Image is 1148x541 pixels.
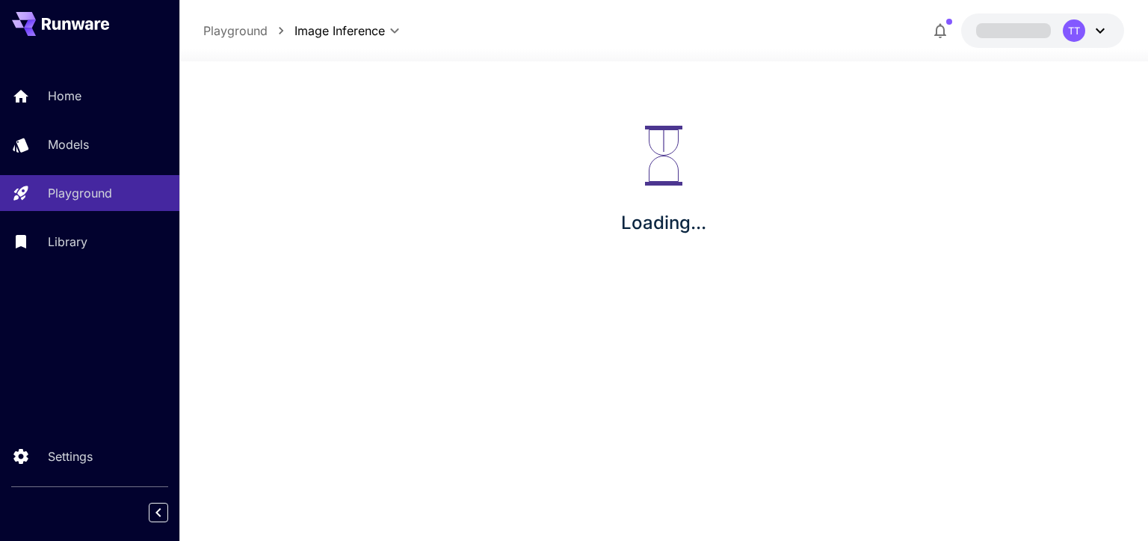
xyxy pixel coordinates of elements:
[48,184,112,202] p: Playground
[48,135,89,153] p: Models
[203,22,268,40] a: Playground
[48,447,93,465] p: Settings
[203,22,294,40] nav: breadcrumb
[294,22,385,40] span: Image Inference
[1063,19,1085,42] div: TT
[621,210,706,236] p: Loading...
[149,503,168,522] button: Collapse sidebar
[48,87,81,105] p: Home
[48,233,87,251] p: Library
[961,13,1124,48] button: TT
[160,499,179,526] div: Collapse sidebar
